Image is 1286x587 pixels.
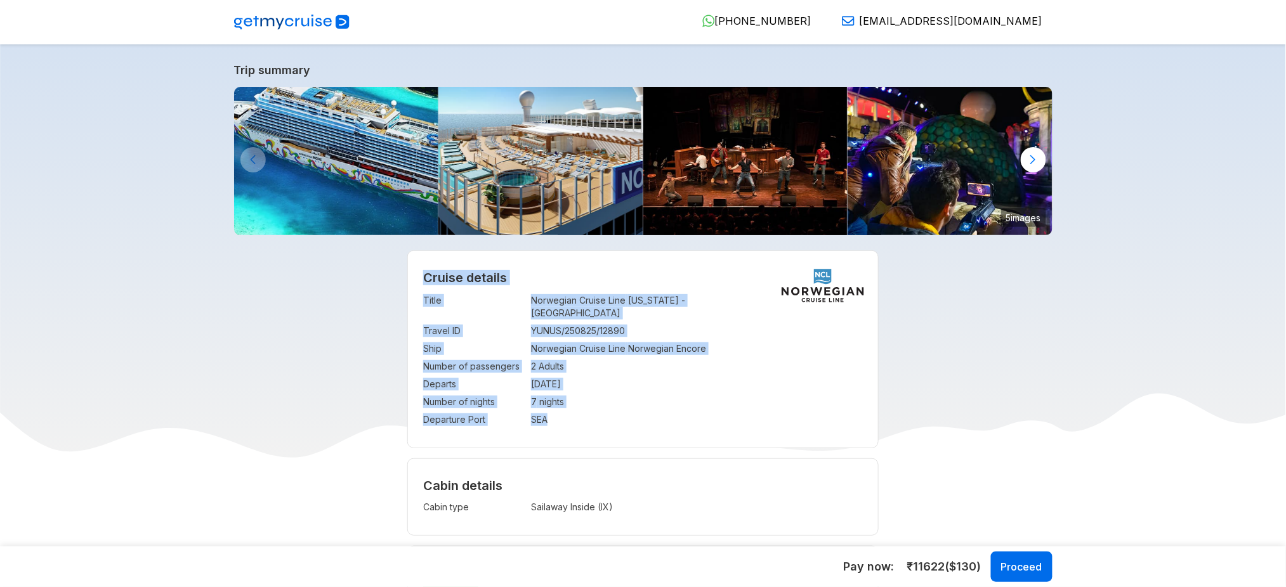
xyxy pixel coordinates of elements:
[531,358,863,375] td: 2 Adults
[643,87,848,235] img: 900x400_ncl_Ent_TheChoirOfMan_Stage1.jpg
[525,411,531,429] td: :
[715,15,811,27] span: [PHONE_NUMBER]
[531,498,764,516] td: Sailaway Inside (IX)
[525,375,531,393] td: :
[423,270,863,285] h2: Cruise details
[423,358,525,375] td: Number of passengers
[423,322,525,340] td: Travel ID
[525,498,531,516] td: :
[423,292,525,322] td: Title
[423,411,525,429] td: Departure Port
[423,375,525,393] td: Departs
[860,15,1042,27] span: [EMAIL_ADDRESS][DOMAIN_NAME]
[525,340,531,358] td: :
[832,15,1042,27] a: [EMAIL_ADDRESS][DOMAIN_NAME]
[525,393,531,411] td: :
[842,15,855,27] img: Email
[531,375,863,393] td: [DATE]
[234,87,439,235] img: 1600x320-norwegian-encore_1.jpg
[702,15,715,27] img: WhatsApp
[692,15,811,27] a: [PHONE_NUMBER]
[844,559,895,574] h5: Pay now:
[531,411,863,429] td: SEA
[525,322,531,340] td: :
[423,478,863,493] h4: Cabin details
[525,292,531,322] td: :
[531,292,863,322] td: Norwegian Cruise Line [US_STATE] - [GEOGRAPHIC_DATA]
[234,63,1053,77] a: Trip summary
[531,322,863,340] td: YUNUS/250825/12890
[531,340,863,358] td: Norwegian Cruise Line Norwegian Encore
[531,393,863,411] td: 7 nights
[423,340,525,358] td: Ship
[907,558,981,575] span: ₹ 11622 ($ 130 )
[423,498,525,516] td: Cabin type
[525,358,531,375] td: :
[1001,208,1046,227] small: 5 images
[848,87,1053,235] img: 900x400_ncl_Encore_Laser_Tag_Action.jpg
[438,87,643,235] img: encore_spiceH20_rendering_07292024.jpg
[991,552,1053,582] button: Proceed
[423,393,525,411] td: Number of nights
